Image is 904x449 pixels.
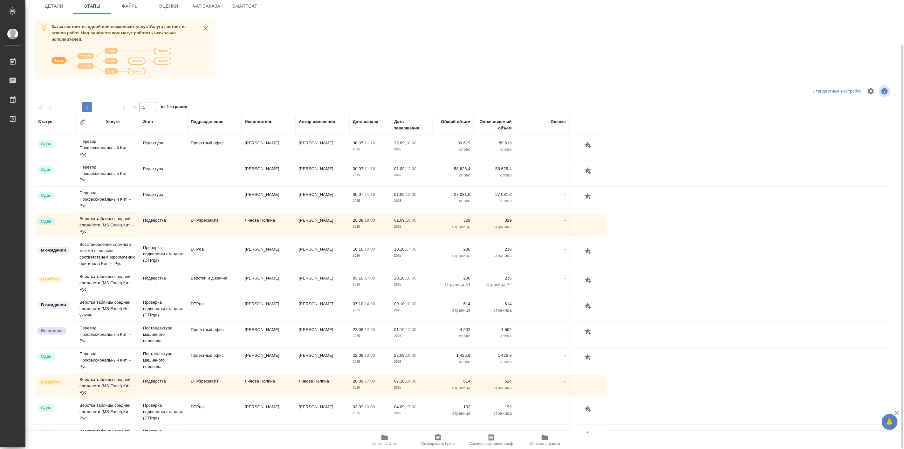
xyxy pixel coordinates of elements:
td: [PERSON_NAME] [242,272,296,294]
p: 10:00 [365,404,375,409]
button: Добавить оценку [583,352,594,363]
p: Постредактура машинного перевода [143,351,184,370]
p: 11:16 [365,166,375,171]
td: Верстки и дизайна [188,272,242,294]
div: Услуга [106,119,120,125]
p: слово [435,146,470,153]
p: 329 [435,217,470,224]
p: Сдан [41,192,51,199]
p: 192 [435,404,470,410]
p: 2025 [353,172,388,178]
p: 17:00 [365,276,375,280]
p: Сдан [41,167,51,173]
p: 2025 [353,307,388,314]
button: close [201,24,210,33]
td: Проектный офис [188,323,242,346]
a: - [565,353,566,358]
td: [PERSON_NAME] [242,243,296,265]
span: Этапы [77,2,107,10]
span: SmartCat [229,2,260,10]
p: 14:00 [406,379,416,383]
a: - [565,301,566,306]
p: Подверстка [143,378,184,384]
p: 4 502 [435,327,470,333]
td: [PERSON_NAME] [242,188,296,211]
span: Настроить таблицу [863,84,879,99]
p: 27 081,6 [477,191,512,198]
p: В ожидании [41,247,66,253]
td: [PERSON_NAME] [242,323,296,346]
p: 1 426,8 [435,352,470,359]
p: 10.09, [353,430,365,435]
p: 2025 [353,224,388,230]
p: 614 [477,301,512,307]
p: 2025 [394,281,429,288]
p: 22.09, [394,141,406,145]
p: Подверстка [143,217,184,224]
p: 12:00 [365,353,375,358]
td: [PERSON_NAME] [296,188,350,211]
p: слово [435,172,470,178]
td: Линова Полина [242,375,296,397]
p: 01.10, [394,327,406,332]
button: Добавить оценку [583,140,594,151]
p: 2025 [394,307,429,314]
p: слово [435,333,470,339]
td: Линова Полина [242,214,296,236]
p: 236 [477,275,512,281]
td: [PERSON_NAME] [296,137,350,159]
p: В ожидании [41,302,66,308]
p: 19:00 [406,218,416,223]
td: [PERSON_NAME] [242,137,296,159]
div: Оценка [551,119,566,125]
p: страница [435,384,470,391]
p: 2025 [394,410,429,417]
p: 2025 [353,281,388,288]
p: Подверстка [143,275,184,281]
p: 14:00 [365,301,375,306]
p: слово [435,198,470,204]
td: Перевод Профессиональный Кит → Рус [76,187,140,212]
span: Обновить файлы [530,441,560,446]
td: [PERSON_NAME] [242,426,296,449]
p: 04.09, [394,404,406,409]
p: 614 [435,378,470,384]
p: 30.07, [353,192,365,197]
p: 309 [477,430,512,436]
td: Восстановление сложного макета с полным соответствием оформлению оригинала Кит → Рус [76,238,140,270]
p: 01.09, [394,192,406,197]
p: 89 619 [477,140,512,146]
p: 09.10, [394,301,406,306]
p: 2025 [353,410,388,417]
a: - [565,218,566,223]
p: 2025 [353,252,388,259]
p: 236 [435,246,470,252]
p: 07.10, [394,379,406,383]
td: Линова Полина [296,375,350,397]
p: Сдан [41,353,51,360]
td: [PERSON_NAME] [242,401,296,423]
td: [PERSON_NAME] [296,272,350,294]
button: Добавить оценку [583,275,594,286]
button: Добавить оценку [583,404,594,415]
button: Добавить оценку [583,166,594,176]
p: 10:00 [365,247,375,252]
p: 01.09, [394,218,406,223]
p: 58 625,4 [477,166,512,172]
a: - [565,166,566,171]
td: Перевод Профессиональный Кит → Рус [76,322,140,347]
button: Скопировать бриф [411,431,465,449]
td: [PERSON_NAME] [296,426,350,449]
p: 309 [435,430,470,436]
p: 17:00 [365,430,375,435]
p: 10:00 [406,276,416,280]
td: Проектный офис [188,349,242,371]
p: Сдан [41,218,51,224]
a: - [565,327,566,332]
td: Перевод Профессиональный Кит → Рус [76,348,140,373]
p: Выполнен [41,328,63,334]
p: 12.09, [394,430,406,435]
p: 11:00 [406,430,416,435]
td: [PERSON_NAME] [296,349,350,371]
p: страница [435,307,470,314]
